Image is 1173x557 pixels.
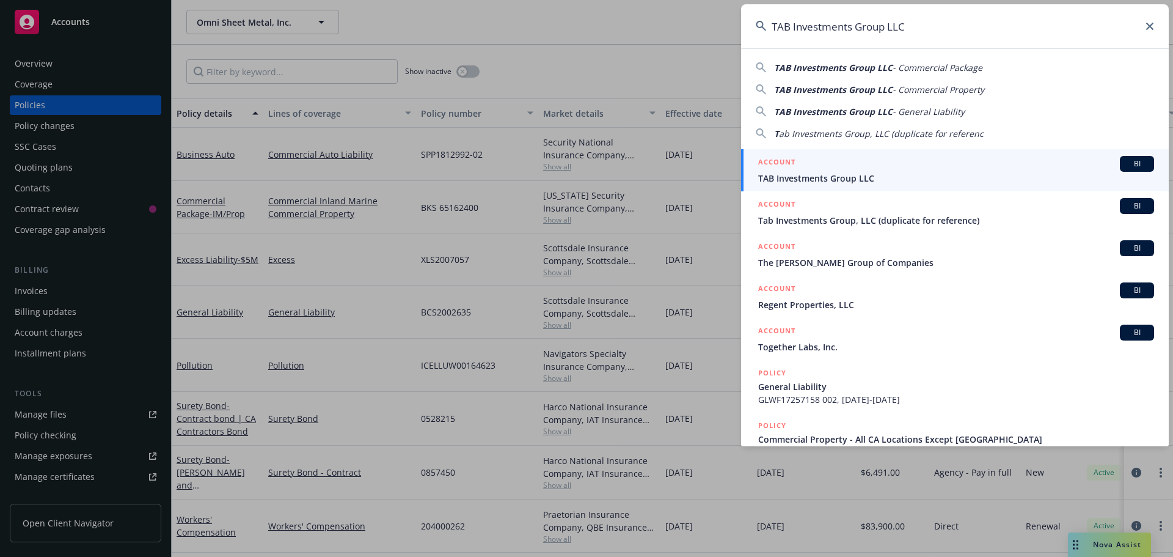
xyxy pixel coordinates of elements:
span: T [774,128,779,139]
a: POLICYCommercial Property - All CA Locations Except [GEOGRAPHIC_DATA]ATESP04387-01, [DATE]-[DATE] [741,413,1169,465]
a: ACCOUNTBITAB Investments Group LLC [741,149,1169,191]
h5: POLICY [758,367,786,379]
span: Regent Properties, LLC [758,298,1154,311]
h5: ACCOUNT [758,325,795,339]
span: Together Labs, Inc. [758,341,1154,353]
a: ACCOUNTBIThe [PERSON_NAME] Group of Companies [741,234,1169,276]
span: The [PERSON_NAME] Group of Companies [758,256,1154,269]
span: TAB Investments Group LLC [758,172,1154,185]
span: - Commercial Property [893,84,984,95]
span: ab Investments Group, LLC (duplicate for referenc [779,128,984,139]
span: BI [1125,285,1149,296]
span: BI [1125,243,1149,254]
span: - General Liability [893,106,965,117]
a: ACCOUNTBITab Investments Group, LLC (duplicate for reference) [741,191,1169,234]
span: GLWF17257158 002, [DATE]-[DATE] [758,393,1154,406]
span: General Liability [758,380,1154,393]
span: BI [1125,327,1149,338]
h5: POLICY [758,419,786,432]
span: TAB Investments Group LLC [774,62,893,73]
span: Commercial Property - All CA Locations Except [GEOGRAPHIC_DATA] [758,433,1154,446]
span: TAB Investments Group LLC [774,106,893,117]
span: ATESP04387-01, [DATE]-[DATE] [758,446,1154,459]
h5: ACCOUNT [758,156,795,171]
h5: ACCOUNT [758,282,795,297]
span: Tab Investments Group, LLC (duplicate for reference) [758,214,1154,227]
input: Search... [741,4,1169,48]
span: TAB Investments Group LLC [774,84,893,95]
span: - Commercial Package [893,62,982,73]
h5: ACCOUNT [758,240,795,255]
span: BI [1125,158,1149,169]
a: ACCOUNTBITogether Labs, Inc. [741,318,1169,360]
a: ACCOUNTBIRegent Properties, LLC [741,276,1169,318]
a: POLICYGeneral LiabilityGLWF17257158 002, [DATE]-[DATE] [741,360,1169,413]
h5: ACCOUNT [758,198,795,213]
span: BI [1125,201,1149,212]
